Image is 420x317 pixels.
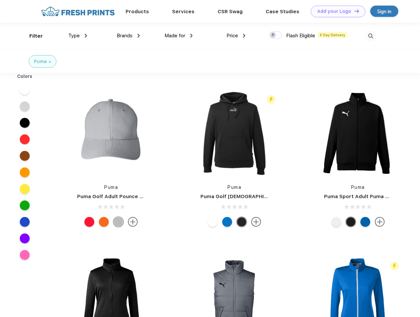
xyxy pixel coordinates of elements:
[68,33,80,39] span: Type
[12,73,38,80] div: Colors
[360,217,370,227] div: Lapis Blue
[84,217,94,227] div: High Risk Red
[227,185,241,190] a: Puma
[243,34,245,38] img: dropdown.png
[126,9,149,15] a: Products
[351,185,365,190] a: Puma
[67,89,155,177] img: func=resize&h=266
[346,217,356,227] div: Puma Black
[34,58,47,65] div: Puma
[286,33,315,39] span: Flash Eligible
[104,185,118,190] a: Puma
[29,32,43,40] div: Filter
[318,32,347,38] span: 5 Day Delivery
[377,8,391,15] div: Sign in
[354,9,359,13] img: DT
[237,217,247,227] div: Puma Black
[172,9,195,15] a: Services
[208,217,218,227] div: Bright White
[77,194,178,199] a: Puma Golf Adult Pounce Adjustable Cap
[49,61,51,63] img: filter_cancel.svg
[251,217,261,227] img: more.svg
[331,217,341,227] div: White and Quiet Shade
[137,34,140,38] img: dropdown.png
[165,33,185,39] span: Made for
[117,33,133,39] span: Brands
[85,34,87,38] img: dropdown.png
[190,34,193,38] img: dropdown.png
[128,217,138,227] img: more.svg
[365,31,376,42] img: desktop_search.svg
[317,9,351,14] div: Add your Logo
[267,95,276,104] img: flash_active_toggle.svg
[370,6,398,17] a: Sign in
[39,6,117,17] img: fo%20logo%202.webp
[200,194,323,199] a: Puma Golf [DEMOGRAPHIC_DATA]' Icon Golf Polo
[390,262,399,270] img: flash_active_toggle.svg
[191,89,278,177] img: func=resize&h=266
[222,217,232,227] div: Lapis Blue
[375,217,385,227] img: more.svg
[99,217,109,227] div: Vibrant Orange
[226,33,238,39] span: Price
[314,89,402,177] img: func=resize&h=266
[218,9,243,15] a: CSR Swag
[113,217,123,227] div: Quarry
